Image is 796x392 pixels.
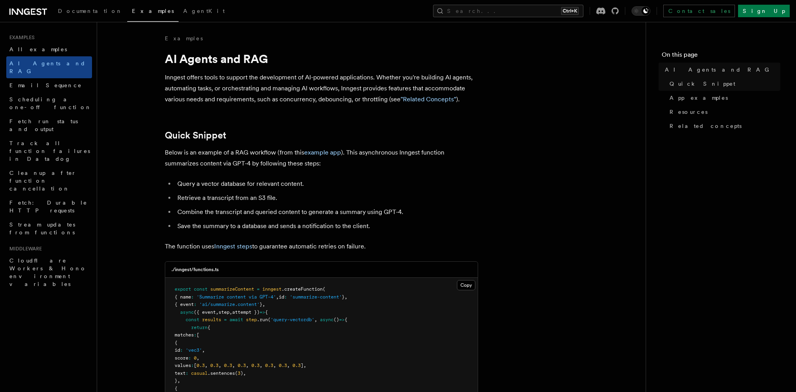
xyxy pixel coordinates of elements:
[194,363,197,368] span: [
[290,294,342,300] span: 'summarize-content'
[9,170,76,192] span: Cleanup after function cancellation
[9,46,67,52] span: All examples
[6,166,92,196] a: Cleanup after function cancellation
[304,149,341,156] a: example app
[197,355,199,361] span: ,
[175,294,191,300] span: { name
[175,347,180,353] span: id
[260,309,265,315] span: =>
[738,5,790,17] a: Sign Up
[265,309,268,315] span: {
[197,294,276,300] span: 'Summarize content via GPT-4'
[9,200,87,214] span: Fetch: Durable HTTP requests
[232,363,235,368] span: ,
[6,56,92,78] a: AI Agents and RAG
[246,317,257,322] span: step
[238,370,240,376] span: 3
[9,60,86,74] span: AI Agents and RAG
[175,221,478,232] li: Save the summary to a database and sends a notification to the client.
[191,370,208,376] span: casual
[175,378,177,383] span: }
[177,378,180,383] span: ,
[666,119,780,133] a: Related concepts
[175,286,191,292] span: export
[191,325,208,330] span: return
[9,257,87,287] span: Cloudflare Workers & Hono environment variables
[175,207,478,218] li: Combine the transcript and queried content to generate a summary using GPT-4.
[175,386,177,391] span: {
[188,355,191,361] span: :
[197,332,199,338] span: [
[273,363,276,368] span: ,
[6,254,92,291] a: Cloudflare Workers & Hono environment variables
[666,91,780,105] a: App examples
[246,363,249,368] span: ,
[561,7,579,15] kbd: Ctrl+K
[194,332,197,338] span: :
[662,63,780,77] a: AI Agents and RAG
[191,363,194,368] span: :
[301,363,303,368] span: ]
[260,363,262,368] span: ,
[194,286,208,292] span: const
[271,317,314,322] span: 'query-vectordb'
[6,136,92,166] a: Track all function failures in Datadog
[339,317,345,322] span: =>
[262,286,282,292] span: inngest
[58,8,123,14] span: Documentation
[265,363,273,368] span: 0.3
[9,221,75,236] span: Stream updates from functions
[175,302,194,307] span: { event
[292,363,301,368] span: 0.3
[197,363,205,368] span: 0.3
[9,82,82,88] span: Email Sequence
[127,2,179,22] a: Examples
[175,370,186,376] span: text
[175,363,191,368] span: values
[179,2,229,21] a: AgentKit
[165,52,478,66] h1: AI Agents and RAG
[662,50,780,63] h4: On this page
[314,317,317,322] span: ,
[180,309,194,315] span: async
[243,370,246,376] span: ,
[194,355,197,361] span: 0
[208,370,235,376] span: .sentences
[251,363,260,368] span: 0.3
[282,286,323,292] span: .createFunction
[6,114,92,136] a: Fetch run status and output
[670,108,708,116] span: Resources
[663,5,735,17] a: Contact sales
[401,95,456,103] a: "Related Concepts"
[202,317,221,322] span: results
[342,294,345,300] span: }
[229,309,232,315] span: ,
[9,140,90,162] span: Track all function failures in Datadog
[165,147,478,169] p: Below is an example of a RAG workflow (from this ). This asynchronous Inngest function summarizes...
[665,66,773,74] span: AI Agents and RAG
[165,130,226,141] a: Quick Snippet
[183,8,225,14] span: AgentKit
[6,78,92,92] a: Email Sequence
[224,363,232,368] span: 0.3
[6,218,92,239] a: Stream updates from functions
[208,325,210,330] span: {
[303,363,306,368] span: ,
[279,294,284,300] span: id
[262,302,265,307] span: ,
[670,80,735,88] span: Quick Snippet
[345,294,347,300] span: ,
[210,363,218,368] span: 0.3
[287,363,290,368] span: ,
[260,302,262,307] span: }
[218,363,221,368] span: ,
[171,266,219,273] h3: ./inngest/functions.ts
[9,118,78,132] span: Fetch run status and output
[670,122,742,130] span: Related concepts
[232,309,260,315] span: attempt })
[229,317,243,322] span: await
[334,317,339,322] span: ()
[175,355,188,361] span: score
[320,317,334,322] span: async
[165,72,478,105] p: Inngest offers tools to support the development of AI-powered applications. Whether you're buildi...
